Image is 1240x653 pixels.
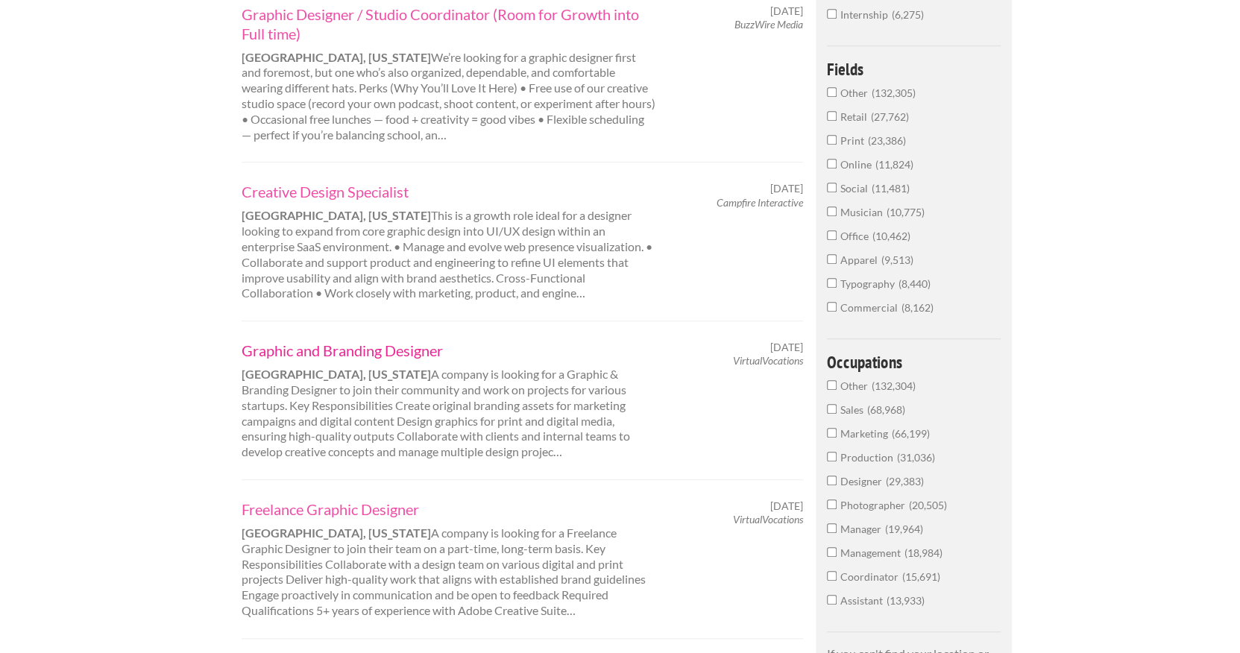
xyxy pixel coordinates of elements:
span: 29,383 [886,475,924,488]
input: Designer29,383 [827,476,837,485]
h4: Occupations [827,353,1001,370]
span: Print [840,134,868,147]
span: Social [840,182,872,195]
input: Assistant13,933 [827,595,837,605]
span: Marketing [840,427,892,440]
em: VirtualVocations [733,354,803,367]
input: Typography8,440 [827,278,837,288]
input: Musician10,775 [827,206,837,216]
span: 10,775 [887,206,925,218]
span: 23,386 [868,134,906,147]
span: Other [840,86,872,99]
input: Manager19,964 [827,523,837,533]
span: Photographer [840,499,909,511]
input: Commercial8,162 [827,302,837,312]
strong: [GEOGRAPHIC_DATA], [US_STATE] [242,367,431,381]
span: 8,440 [898,277,931,290]
span: Internship [840,8,892,21]
span: 132,304 [872,379,916,392]
input: Internship6,275 [827,9,837,19]
div: A company is looking for a Graphic & Branding Designer to join their community and work on projec... [229,341,670,460]
span: Coordinator [840,570,902,583]
input: Retail27,762 [827,111,837,121]
span: [DATE] [770,4,803,18]
strong: [GEOGRAPHIC_DATA], [US_STATE] [242,526,431,540]
em: VirtualVocations [733,513,803,526]
input: Sales68,968 [827,404,837,414]
div: This is a growth role ideal for a designer looking to expand from core graphic design into UI/UX ... [229,182,670,301]
span: 66,199 [892,427,930,440]
span: Musician [840,206,887,218]
input: Other132,305 [827,87,837,97]
span: Sales [840,403,867,416]
span: 6,275 [892,8,924,21]
span: 27,762 [871,110,909,123]
a: Graphic Designer / Studio Coordinator (Room for Growth into Full time) [242,4,656,43]
em: Campfire Interactive [717,196,803,209]
input: Marketing66,199 [827,428,837,438]
a: Creative Design Specialist [242,182,656,201]
input: Management18,984 [827,547,837,557]
input: Other132,304 [827,380,837,390]
div: A company is looking for a Freelance Graphic Designer to join their team on a part-time, long-ter... [229,499,670,619]
span: 11,481 [872,182,910,195]
span: Typography [840,277,898,290]
span: Apparel [840,253,881,266]
span: 19,964 [885,523,923,535]
span: Management [840,546,904,559]
span: Designer [840,475,886,488]
input: Coordinator15,691 [827,571,837,581]
span: Manager [840,523,885,535]
span: 9,513 [881,253,913,266]
strong: [GEOGRAPHIC_DATA], [US_STATE] [242,50,431,64]
a: Freelance Graphic Designer [242,499,656,519]
span: 11,824 [875,158,913,171]
span: Office [840,230,872,242]
h4: Fields [827,60,1001,78]
span: 31,036 [897,451,935,464]
span: [DATE] [770,499,803,513]
span: Commercial [840,301,901,314]
input: Production31,036 [827,452,837,461]
span: Other [840,379,872,392]
span: Assistant [840,594,887,607]
span: Online [840,158,875,171]
input: Print23,386 [827,135,837,145]
input: Photographer20,505 [827,499,837,509]
span: 8,162 [901,301,934,314]
input: Social11,481 [827,183,837,192]
span: 18,984 [904,546,942,559]
input: Online11,824 [827,159,837,168]
input: Office10,462 [827,230,837,240]
span: 68,968 [867,403,905,416]
span: Production [840,451,897,464]
span: Retail [840,110,871,123]
span: 20,505 [909,499,947,511]
span: 10,462 [872,230,910,242]
input: Apparel9,513 [827,254,837,264]
a: Graphic and Branding Designer [242,341,656,360]
span: [DATE] [770,182,803,195]
div: We’re looking for a graphic designer first and foremost, but one who’s also organized, dependable... [229,4,670,143]
em: BuzzWire Media [734,18,803,31]
span: 132,305 [872,86,916,99]
span: 15,691 [902,570,940,583]
strong: [GEOGRAPHIC_DATA], [US_STATE] [242,208,431,222]
span: [DATE] [770,341,803,354]
span: 13,933 [887,594,925,607]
